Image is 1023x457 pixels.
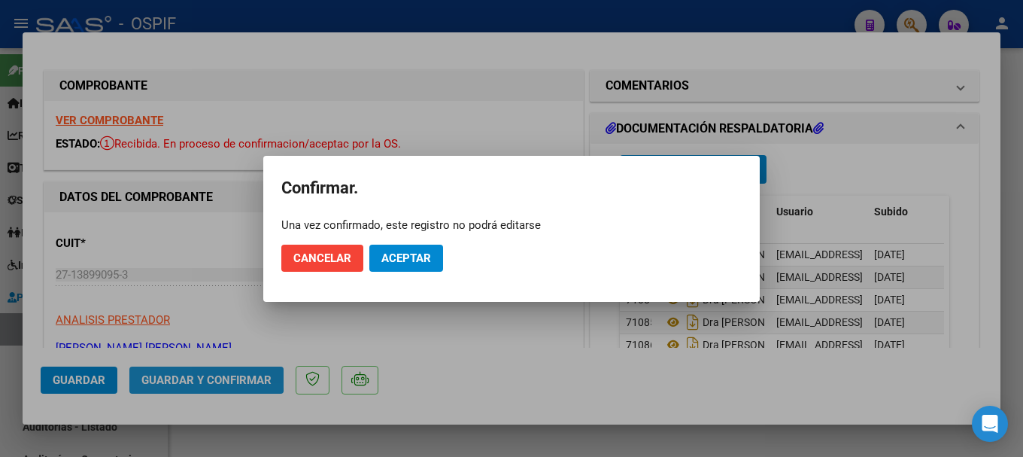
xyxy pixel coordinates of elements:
[281,218,742,233] div: Una vez confirmado, este registro no podrá editarse
[381,251,431,265] span: Aceptar
[369,245,443,272] button: Aceptar
[281,174,742,203] h2: Confirmar.
[281,245,363,272] button: Cancelar
[972,406,1008,442] div: Open Intercom Messenger
[293,251,351,265] span: Cancelar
